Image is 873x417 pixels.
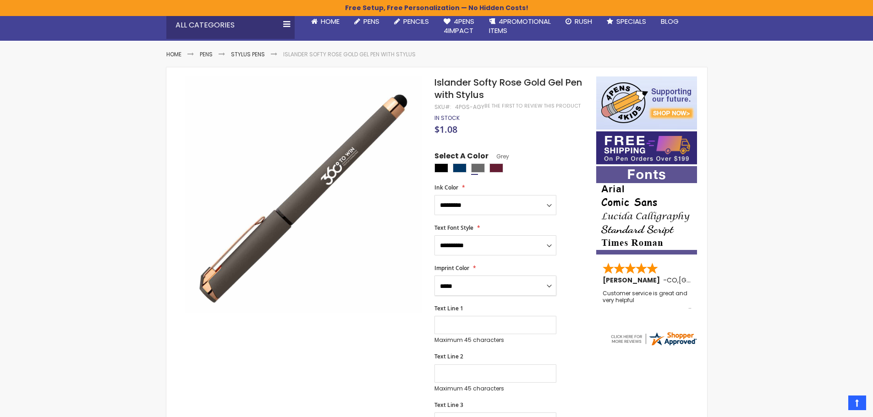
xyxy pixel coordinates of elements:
div: Grey [471,163,485,173]
span: Text Line 1 [434,304,463,312]
img: gray-4pgs-agy-islander-softy-rose-gold-gel-pen-w-stylus_1_1.jpg [185,75,423,313]
a: 4PROMOTIONALITEMS [482,11,558,41]
span: Text Font Style [434,224,473,232]
span: CO [667,276,677,285]
span: Home [321,16,340,26]
p: Maximum 45 characters [434,336,556,344]
a: Rush [558,11,599,32]
div: All Categories [166,11,295,39]
span: Text Line 3 [434,401,463,409]
span: Islander Softy Rose Gold Gel Pen with Stylus [434,76,582,101]
div: Customer service is great and very helpful [603,290,692,310]
img: 4pens.com widget logo [609,330,697,347]
span: $1.08 [434,123,457,135]
div: 4PGS-AGY [455,103,484,111]
iframe: Google Customer Reviews [797,392,873,417]
img: Free shipping on orders over $199 [596,131,697,164]
a: Stylus Pens [231,50,265,58]
span: In stock [434,114,460,122]
span: Grey [489,152,509,160]
a: Be the first to review this product [484,103,581,109]
span: Specials [616,16,646,26]
li: Islander Softy Rose Gold Gel Pen with Stylus [283,51,416,58]
a: 4Pens4impact [436,11,482,41]
a: Blog [653,11,686,32]
a: Home [166,50,181,58]
span: 4PROMOTIONAL ITEMS [489,16,551,35]
span: 4Pens 4impact [444,16,474,35]
span: - , [663,276,746,285]
span: Ink Color [434,184,458,191]
span: Text Line 2 [434,352,463,360]
div: Navy Blue [453,163,467,173]
a: Specials [599,11,653,32]
span: Select A Color [434,151,489,163]
span: Pens [363,16,379,26]
a: 4pens.com certificate URL [609,341,697,349]
div: Availability [434,114,460,122]
img: font-personalization-examples [596,166,697,255]
a: Pencils [387,11,436,32]
a: Home [304,11,347,32]
div: Black [434,163,448,173]
strong: SKU [434,103,451,111]
span: Blog [661,16,679,26]
span: Rush [575,16,592,26]
span: [PERSON_NAME] [603,276,663,285]
a: Pens [347,11,387,32]
span: [GEOGRAPHIC_DATA] [679,276,746,285]
p: Maximum 45 characters [434,385,556,392]
span: Pencils [403,16,429,26]
img: 4pens 4 kids [596,76,697,130]
a: Pens [200,50,213,58]
span: Imprint Color [434,264,469,272]
div: Dark Red [489,163,503,173]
